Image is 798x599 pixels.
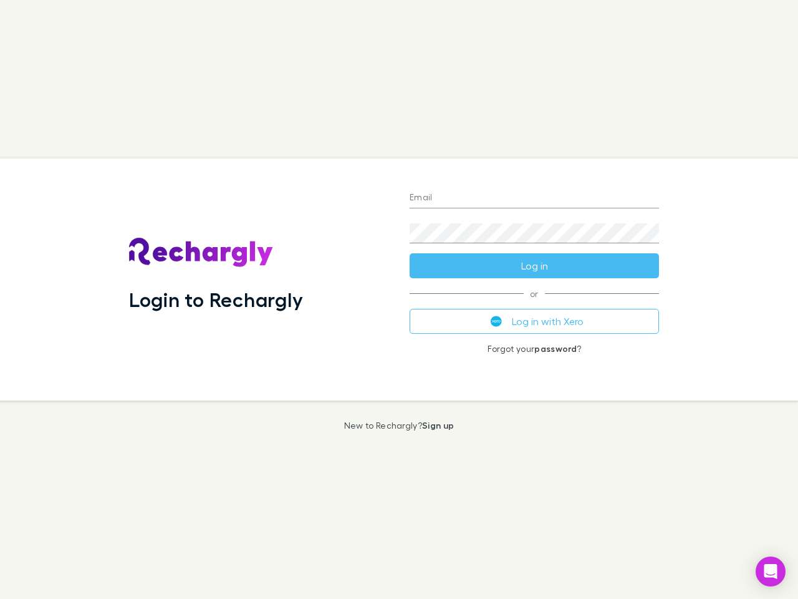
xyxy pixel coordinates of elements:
img: Rechargly's Logo [129,238,274,268]
a: password [534,343,577,354]
img: Xero's logo [491,316,502,327]
button: Log in [410,253,659,278]
p: Forgot your ? [410,344,659,354]
div: Open Intercom Messenger [756,557,786,587]
h1: Login to Rechargly [129,288,303,311]
p: New to Rechargly? [344,421,454,431]
button: Log in with Xero [410,309,659,334]
span: or [410,293,659,294]
a: Sign up [422,420,454,431]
